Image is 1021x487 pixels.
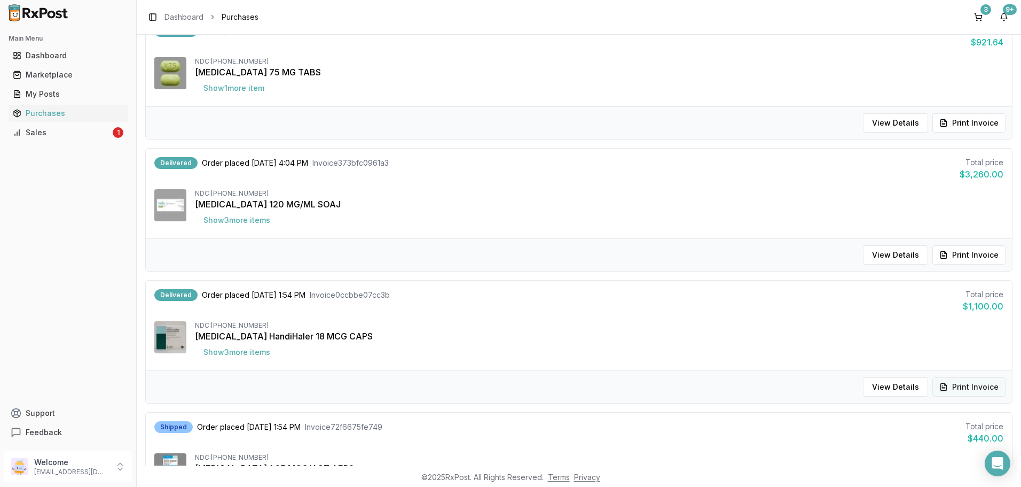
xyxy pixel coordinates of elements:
nav: breadcrumb [164,12,258,22]
div: NDC: [PHONE_NUMBER] [195,57,1003,66]
div: Delivered [154,289,198,301]
img: User avatar [11,458,28,475]
div: [MEDICAL_DATA] 75 MG TABS [195,66,1003,79]
a: Sales1 [9,123,128,142]
div: NDC: [PHONE_NUMBER] [195,453,1003,462]
div: 9+ [1003,4,1017,15]
img: Emgality 120 MG/ML SOAJ [154,189,186,221]
div: Total price [960,157,1003,168]
div: $921.64 [965,36,1003,49]
span: Purchases [222,12,258,22]
div: $1,100.00 [963,300,1003,313]
button: 3 [970,9,987,26]
div: NDC: [PHONE_NUMBER] [195,189,1003,198]
div: Open Intercom Messenger [985,451,1010,476]
a: My Posts [9,84,128,104]
img: Spiriva HandiHaler 18 MCG CAPS [154,321,186,353]
a: Dashboard [164,12,203,22]
div: [MEDICAL_DATA] 120 MG/ML SOAJ [195,198,1003,211]
div: $3,260.00 [960,168,1003,181]
div: My Posts [13,89,123,99]
div: 3 [980,4,991,15]
div: [MEDICAL_DATA] 1.25 MCG/ACT AERS [195,462,1003,475]
button: Support [4,404,132,423]
button: Sales1 [4,124,132,141]
h2: Main Menu [9,34,128,43]
button: Show3more items [195,343,279,362]
button: Print Invoice [932,245,1006,265]
div: NDC: [PHONE_NUMBER] [195,321,1003,330]
a: Purchases [9,104,128,123]
img: RxPost Logo [4,4,73,21]
div: Total price [965,421,1003,432]
button: Dashboard [4,47,132,64]
div: Delivered [154,157,198,169]
div: 1 [113,127,123,138]
a: Marketplace [9,65,128,84]
div: Shipped [154,421,193,433]
div: Total price [963,289,1003,300]
button: View Details [863,245,928,265]
button: Purchases [4,105,132,122]
div: Sales [13,127,111,138]
img: Spiriva Respimat 1.25 MCG/ACT AERS [154,453,186,485]
button: Marketplace [4,66,132,83]
span: Order placed [DATE] 4:04 PM [202,158,308,168]
button: Show1more item [195,79,273,98]
img: Gemtesa 75 MG TABS [154,57,186,89]
p: Welcome [34,457,108,468]
a: Dashboard [9,46,128,65]
a: Privacy [574,473,600,482]
div: Purchases [13,108,123,119]
button: View Details [863,113,928,133]
span: Invoice 0ccbbe07cc3b [310,290,390,300]
p: [EMAIL_ADDRESS][DOMAIN_NAME] [34,468,108,476]
span: Order placed [DATE] 1:54 PM [197,422,301,432]
button: 9+ [995,9,1012,26]
span: Invoice 373bfc0961a3 [312,158,389,168]
span: Invoice 72f6675fe749 [305,422,382,432]
button: Feedback [4,423,132,442]
div: $440.00 [965,432,1003,445]
button: Print Invoice [932,377,1006,397]
button: My Posts [4,86,132,103]
a: Terms [548,473,570,482]
span: Order placed [DATE] 1:54 PM [202,290,305,300]
button: View Details [863,377,928,397]
div: Dashboard [13,50,123,61]
div: Marketplace [13,69,123,80]
span: Feedback [26,427,62,438]
button: Show3more items [195,211,279,230]
button: Print Invoice [932,113,1006,133]
div: [MEDICAL_DATA] HandiHaler 18 MCG CAPS [195,330,1003,343]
